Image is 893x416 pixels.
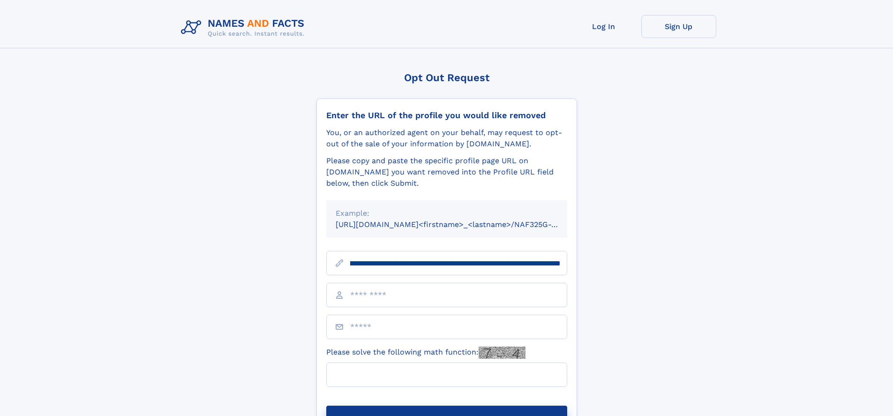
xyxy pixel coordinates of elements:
[177,15,312,40] img: Logo Names and Facts
[326,110,567,121] div: Enter the URL of the profile you would like removed
[566,15,641,38] a: Log In
[316,72,577,83] div: Opt Out Request
[326,347,525,359] label: Please solve the following math function:
[336,220,585,229] small: [URL][DOMAIN_NAME]<firstname>_<lastname>/NAF325G-xxxxxxxx
[641,15,716,38] a: Sign Up
[326,127,567,150] div: You, or an authorized agent on your behalf, may request to opt-out of the sale of your informatio...
[336,208,558,219] div: Example:
[326,155,567,189] div: Please copy and paste the specific profile page URL on [DOMAIN_NAME] you want removed into the Pr...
